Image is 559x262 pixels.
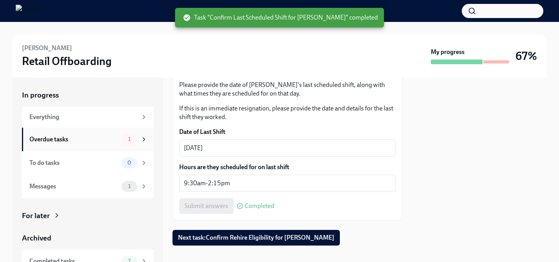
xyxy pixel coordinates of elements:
span: Completed [245,203,274,209]
textarea: 9:30am-2:15pm [184,179,391,188]
a: In progress [22,90,154,100]
p: Please provide the date of [PERSON_NAME]'s last scheduled shift, along with what times they are s... [179,81,396,98]
img: Rothy's [16,5,42,17]
span: 0 [123,160,136,166]
p: If this is an immediate resignation, please provide the date and details for the last shift they ... [179,104,396,121]
textarea: [DATE] [184,143,391,153]
strong: My progress [431,48,465,56]
button: Next task:Confirm Rehire Eligibility for [PERSON_NAME] [172,230,340,246]
label: Hours are they scheduled for on last shift [179,163,396,172]
div: Overdue tasks [29,135,118,144]
span: 1 [123,183,135,189]
div: For later [22,211,50,221]
div: Everything [29,113,137,121]
h3: 67% [515,49,537,63]
a: To do tasks0 [22,151,154,175]
div: To do tasks [29,159,118,167]
span: 1 [123,136,135,142]
span: Next task : Confirm Rehire Eligibility for [PERSON_NAME] [178,234,334,242]
span: Task "Confirm Last Scheduled Shift for [PERSON_NAME]" completed [183,13,378,22]
label: Date of Last Shift [179,128,396,136]
a: Archived [22,233,154,243]
a: Everything [22,107,154,128]
h3: Retail Offboarding [22,54,112,68]
a: For later [22,211,154,221]
div: Messages [29,182,118,191]
a: Overdue tasks1 [22,128,154,151]
h6: [PERSON_NAME] [22,44,72,52]
a: Messages1 [22,175,154,198]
